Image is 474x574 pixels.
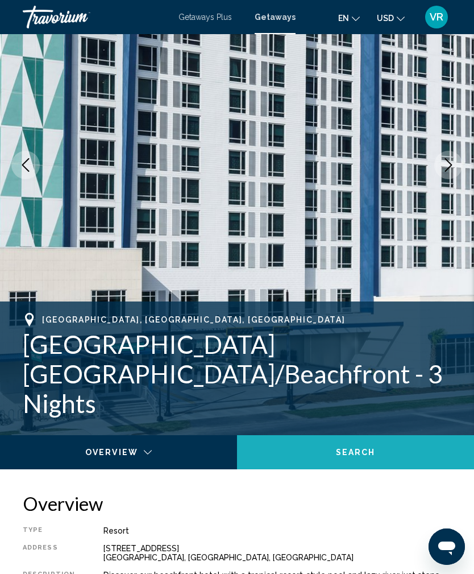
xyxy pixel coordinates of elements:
[23,526,75,535] div: Type
[336,448,376,457] span: Search
[23,329,451,418] h1: [GEOGRAPHIC_DATA] [GEOGRAPHIC_DATA]/Beachfront - 3 Nights
[338,14,349,23] span: en
[434,151,463,179] button: Next image
[23,492,451,515] h2: Overview
[103,526,451,535] div: Resort
[23,544,75,562] div: Address
[237,435,474,469] button: Search
[42,315,345,324] span: [GEOGRAPHIC_DATA], [GEOGRAPHIC_DATA], [GEOGRAPHIC_DATA]
[377,10,405,26] button: Change currency
[377,14,394,23] span: USD
[11,151,40,179] button: Previous image
[178,13,232,22] a: Getaways Plus
[103,544,451,562] div: [STREET_ADDRESS] [GEOGRAPHIC_DATA], [GEOGRAPHIC_DATA], [GEOGRAPHIC_DATA]
[429,528,465,565] iframe: Button to launch messaging window
[23,6,167,28] a: Travorium
[430,11,443,23] span: VR
[255,13,296,22] a: Getaways
[338,10,360,26] button: Change language
[422,5,451,29] button: User Menu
